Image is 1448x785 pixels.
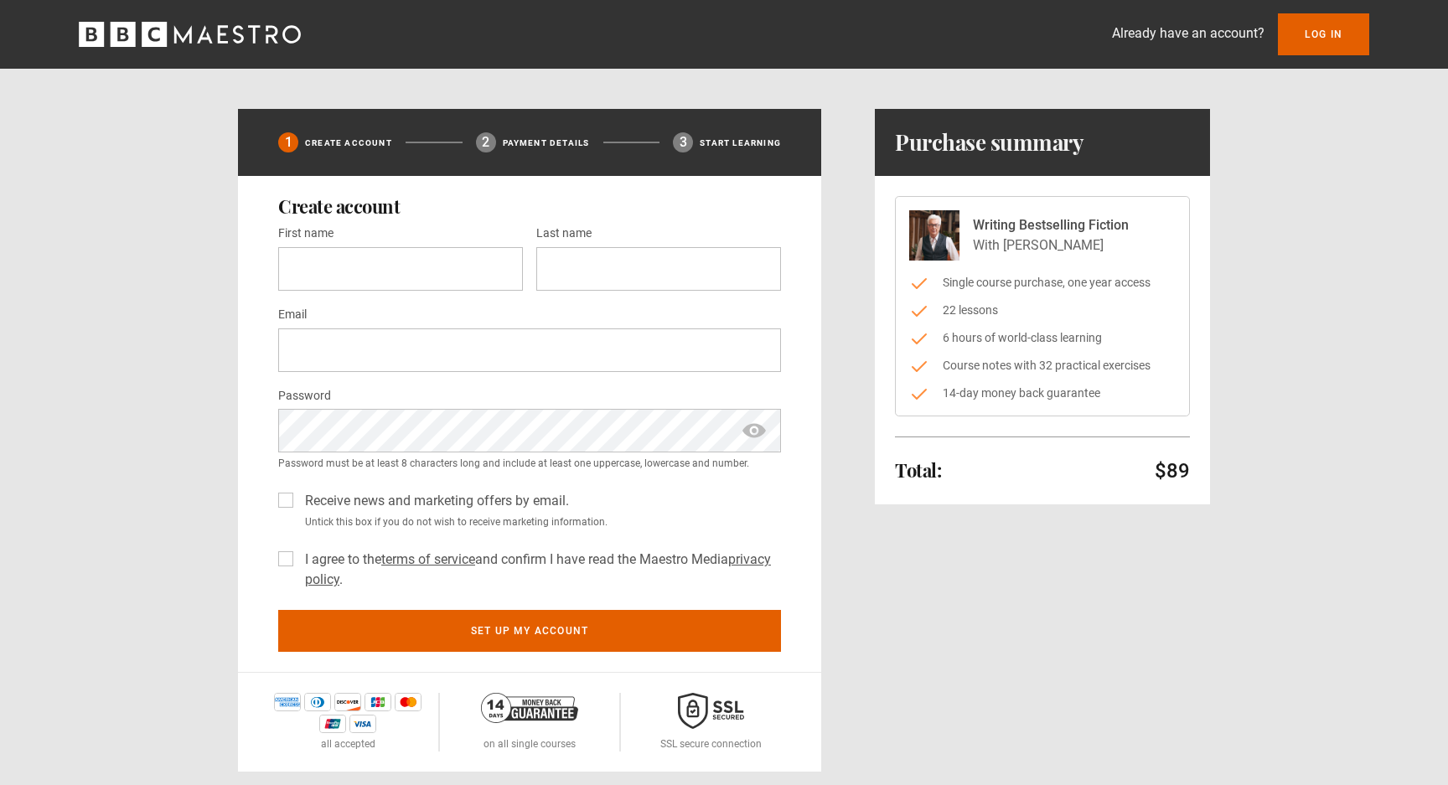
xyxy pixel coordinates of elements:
img: visa [349,715,376,733]
span: show password [741,409,768,452]
small: Untick this box if you do not wish to receive marketing information. [298,514,781,529]
img: discover [334,693,361,711]
h1: Purchase summary [895,129,1083,156]
p: Start learning [700,137,781,149]
p: SSL secure connection [660,736,762,751]
label: Email [278,305,307,325]
li: Single course purchase, one year access [909,274,1176,292]
div: 3 [673,132,693,152]
img: diners [304,693,331,711]
p: Create Account [305,137,392,149]
p: Already have an account? [1112,23,1264,44]
p: Payment details [503,137,590,149]
p: all accepted [321,736,375,751]
img: mastercard [395,693,421,711]
h2: Create account [278,196,781,216]
p: on all single courses [484,736,576,751]
img: jcb [365,693,391,711]
label: Receive news and marketing offers by email. [298,491,569,511]
img: amex [274,693,301,711]
img: unionpay [319,715,346,733]
label: I agree to the and confirm I have read the Maestro Media . [298,550,781,590]
button: Set up my account [278,610,781,652]
li: 22 lessons [909,302,1176,319]
li: Course notes with 32 practical exercises [909,357,1176,374]
label: Last name [536,224,592,244]
small: Password must be at least 8 characters long and include at least one uppercase, lowercase and num... [278,456,781,471]
img: 14-day-money-back-guarantee-42d24aedb5115c0ff13b.png [481,693,578,723]
div: 2 [476,132,496,152]
a: Log In [1278,13,1369,55]
p: $89 [1155,457,1190,484]
div: 1 [278,132,298,152]
li: 14-day money back guarantee [909,385,1176,402]
h2: Total: [895,460,941,480]
li: 6 hours of world-class learning [909,329,1176,347]
label: First name [278,224,334,244]
p: With [PERSON_NAME] [973,235,1129,256]
label: Password [278,386,331,406]
a: terms of service [381,551,475,567]
p: Writing Bestselling Fiction [973,215,1129,235]
svg: BBC Maestro [79,22,301,47]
